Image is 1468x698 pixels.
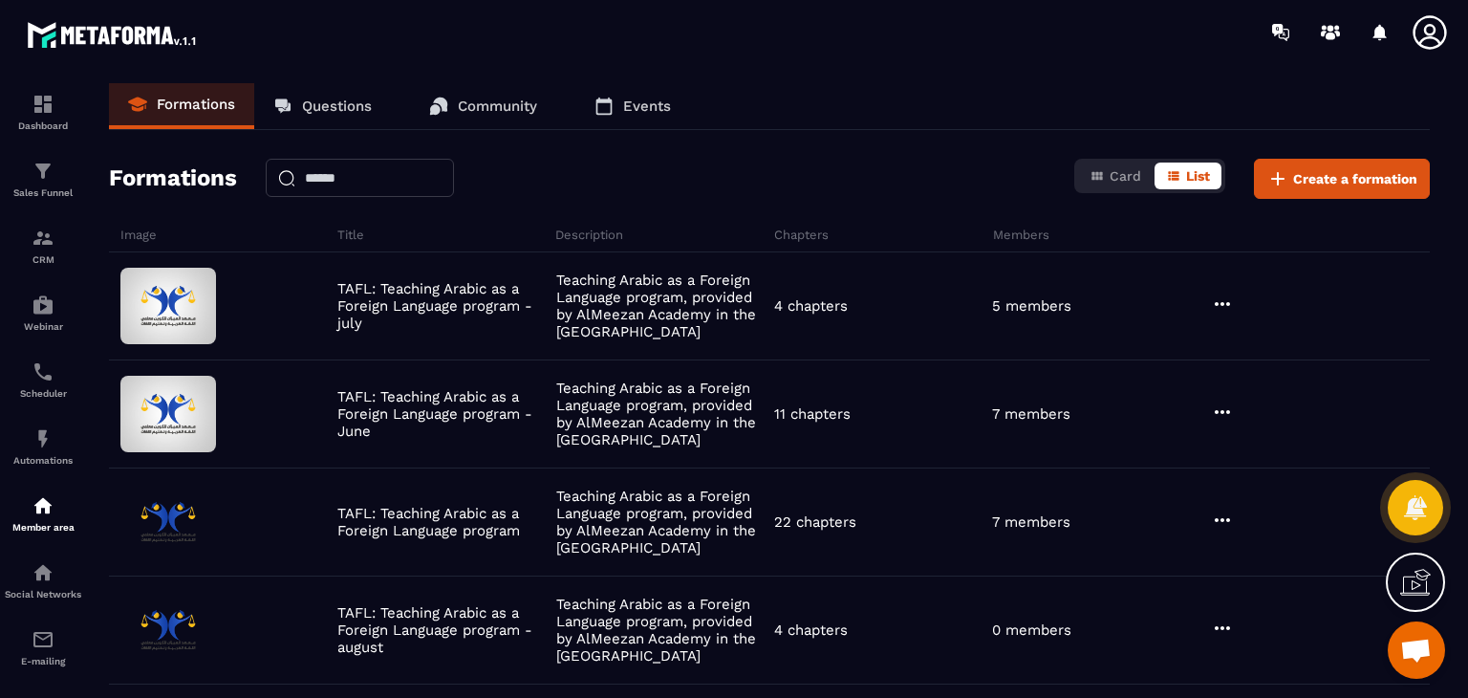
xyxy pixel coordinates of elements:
a: Open chat [1388,622,1445,679]
h6: Description [555,228,769,242]
h2: Formations [109,159,237,199]
p: Sales Funnel [5,187,81,198]
img: formation [32,93,54,116]
p: Events [623,98,671,115]
a: Formations [109,83,254,129]
a: formationformationCRM [5,212,81,279]
h6: Chapters [774,228,988,242]
p: Webinar [5,321,81,332]
a: emailemailE-mailing [5,614,81,681]
a: social-networksocial-networkSocial Networks [5,547,81,614]
p: Questions [302,98,372,115]
p: 4 chapters [774,297,848,315]
img: automations [32,294,54,316]
p: Member area [5,522,81,533]
a: automationsautomationsMember area [5,480,81,547]
h6: Title [337,228,551,242]
button: List [1155,163,1221,189]
p: TAFL: Teaching Arabic as a Foreign Language program - June [337,388,546,440]
a: formationformationSales Funnel [5,145,81,212]
p: 4 chapters [774,622,848,639]
img: formation-background [120,484,216,560]
p: Teaching Arabic as a Foreign Language program, provided by AlMeezan Academy in the [GEOGRAPHIC_DATA] [556,488,765,556]
a: Events [575,83,690,129]
span: Card [1110,168,1141,184]
img: logo [27,17,199,52]
p: 22 chapters [774,513,856,531]
img: email [32,628,54,651]
p: TAFL: Teaching Arabic as a Foreign Language program - august [337,604,546,656]
img: formation-background [120,376,216,452]
button: Create a formation [1254,159,1430,199]
h6: Image [120,228,333,242]
p: 11 chapters [774,405,851,423]
p: Automations [5,455,81,466]
span: Create a formation [1293,169,1417,188]
p: Community [458,98,537,115]
a: automationsautomationsWebinar [5,279,81,346]
p: 0 members [992,622,1071,639]
p: CRM [5,254,81,265]
h6: Members [993,228,1207,242]
p: Scheduler [5,388,81,399]
img: automations [32,427,54,450]
a: schedulerschedulerScheduler [5,346,81,413]
p: Teaching Arabic as a Foreign Language program, provided by AlMeezan Academy in the [GEOGRAPHIC_DATA] [556,272,765,340]
p: 5 members [992,297,1071,315]
img: formation-background [120,592,216,668]
a: Community [410,83,556,129]
p: TAFL: Teaching Arabic as a Foreign Language program [337,505,546,539]
img: formation [32,227,54,250]
img: formation-background [120,268,216,344]
a: automationsautomationsAutomations [5,413,81,480]
p: Social Networks [5,589,81,600]
p: Dashboard [5,120,81,131]
p: TAFL: Teaching Arabic as a Foreign Language program - july [337,280,546,332]
p: Teaching Arabic as a Foreign Language program, provided by AlMeezan Academy in the [GEOGRAPHIC_DATA] [556,596,765,665]
p: E-mailing [5,656,81,666]
img: formation [32,160,54,183]
a: formationformationDashboard [5,78,81,145]
p: Teaching Arabic as a Foreign Language program, provided by AlMeezan Academy in the [GEOGRAPHIC_DATA] [556,380,765,448]
button: Card [1078,163,1153,189]
a: Questions [254,83,391,129]
img: automations [32,494,54,517]
p: 7 members [992,405,1070,423]
img: scheduler [32,360,54,383]
p: Formations [157,96,235,113]
img: social-network [32,561,54,584]
p: 7 members [992,513,1070,531]
span: List [1186,168,1210,184]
